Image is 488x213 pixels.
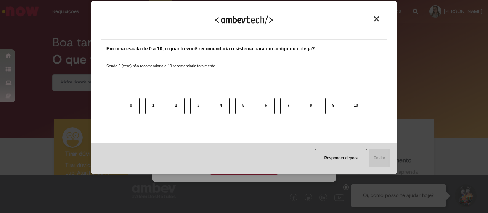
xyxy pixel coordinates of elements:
[374,16,379,22] img: Close
[123,98,140,114] button: 0
[106,54,216,69] label: Sendo 0 (zero) não recomendaria e 10 recomendaria totalmente.
[348,98,364,114] button: 10
[213,98,230,114] button: 4
[325,98,342,114] button: 9
[145,98,162,114] button: 1
[280,98,297,114] button: 7
[190,98,207,114] button: 3
[215,15,273,25] img: Logo Ambevtech
[106,45,315,53] label: Em uma escala de 0 a 10, o quanto você recomendaria o sistema para um amigo ou colega?
[315,149,367,167] button: Responder depois
[235,98,252,114] button: 5
[303,98,319,114] button: 8
[258,98,274,114] button: 6
[168,98,185,114] button: 2
[371,16,382,22] button: Close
